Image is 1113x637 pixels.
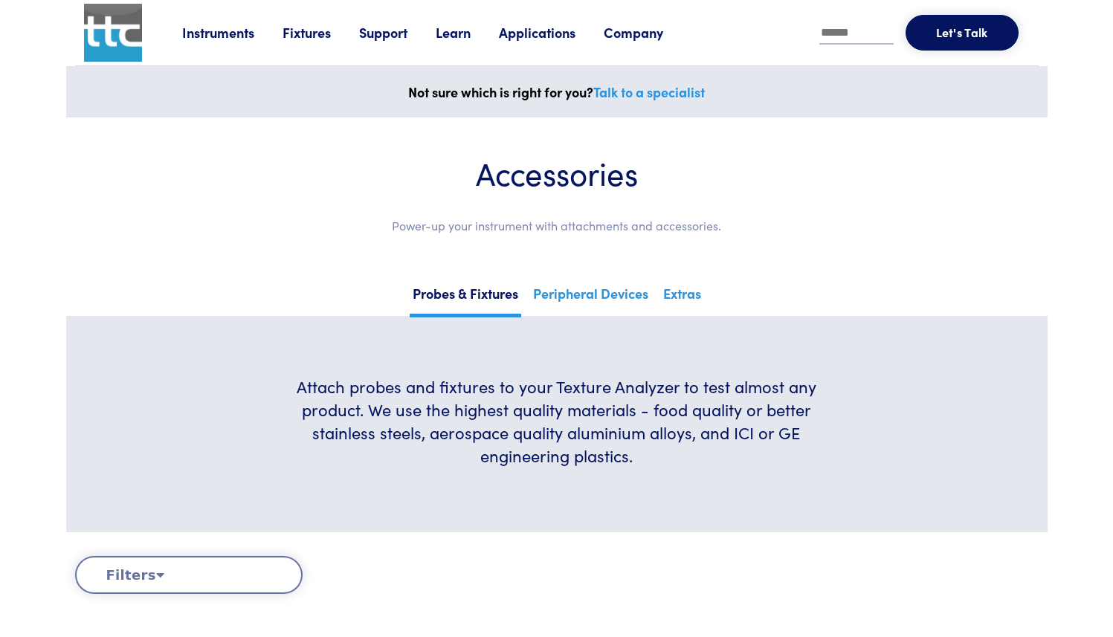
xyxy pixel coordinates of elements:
a: Applications [499,23,604,42]
a: Extras [660,281,704,314]
h6: Attach probes and fixtures to your Texture Analyzer to test almost any product. We use the highes... [278,375,835,467]
a: Fixtures [283,23,359,42]
p: Power-up your instrument with attachments and accessories. [111,216,1003,236]
a: Learn [436,23,499,42]
a: Support [359,23,436,42]
h1: Accessories [111,153,1003,193]
a: Instruments [182,23,283,42]
a: Peripheral Devices [530,281,651,314]
a: Talk to a specialist [593,83,705,101]
button: Let's Talk [906,15,1019,51]
img: ttc_logo_1x1_v1.0.png [84,4,142,62]
p: Not sure which is right for you? [75,81,1039,103]
a: Probes & Fixtures [410,281,521,317]
button: Filters [75,556,303,594]
a: Company [604,23,691,42]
